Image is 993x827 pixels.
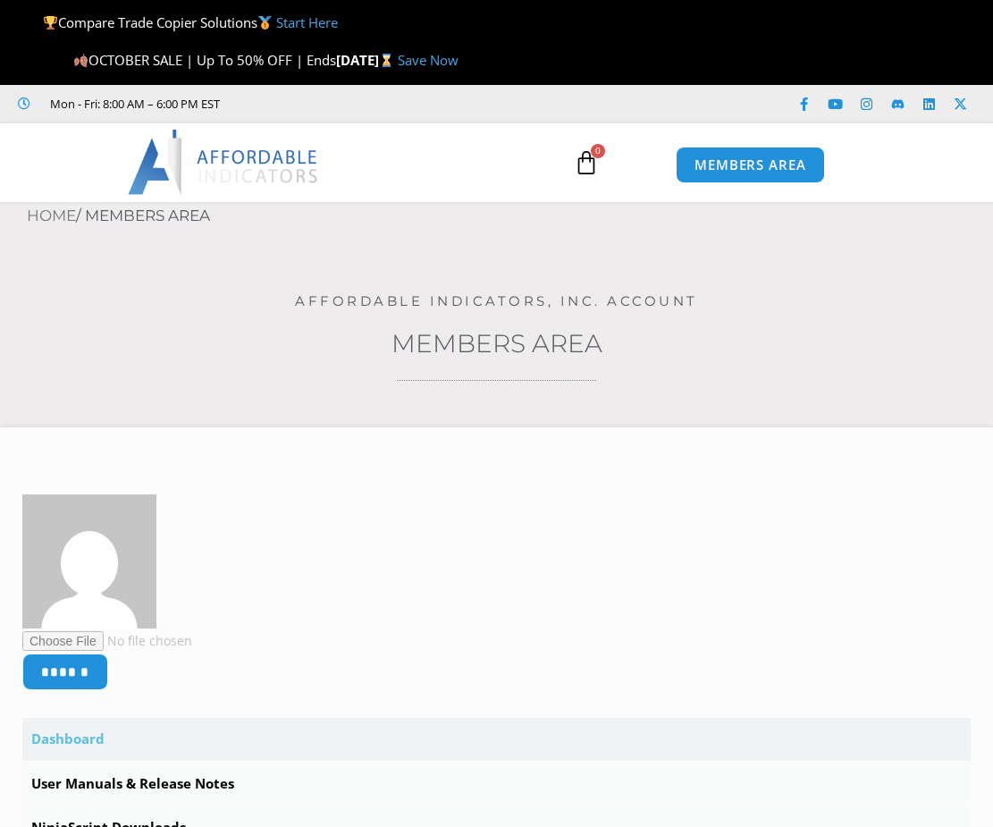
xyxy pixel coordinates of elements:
span: OCTOBER SALE | Up To 50% OFF | Ends [73,51,336,69]
iframe: Customer reviews powered by Trustpilot [229,95,497,113]
a: Affordable Indicators, Inc. Account [295,292,698,309]
img: 1de59154a3d103fa70f8b6dd1e3e860ac4301d02ec5d062157efee6bc257fc85 [22,494,156,629]
span: Mon - Fri: 8:00 AM – 6:00 PM EST [46,93,220,114]
a: Home [27,207,76,224]
a: Dashboard [22,718,971,761]
span: 0 [591,144,605,158]
img: 🍂 [74,54,88,67]
img: ⌛ [380,54,393,67]
img: LogoAI | Affordable Indicators – NinjaTrader [128,130,320,194]
strong: [DATE] [336,51,398,69]
img: 🏆 [44,16,57,30]
a: MEMBERS AREA [676,147,825,183]
a: Save Now [398,51,459,69]
nav: Breadcrumb [27,202,993,231]
a: Members Area [391,328,602,359]
a: 0 [547,137,626,189]
img: 🥇 [258,16,272,30]
a: Start Here [276,13,338,31]
span: MEMBERS AREA [694,158,806,172]
span: Compare Trade Copier Solutions [43,13,338,31]
a: User Manuals & Release Notes [22,763,971,806]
